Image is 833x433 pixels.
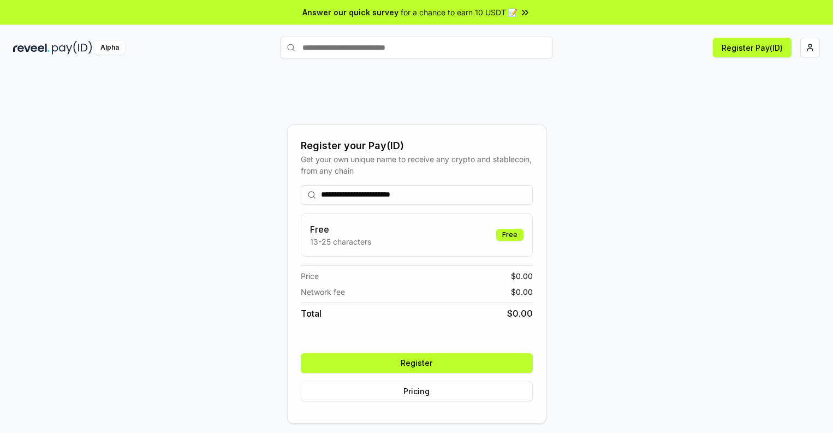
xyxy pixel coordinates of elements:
[301,307,322,320] span: Total
[401,7,517,18] span: for a chance to earn 10 USDT 📝
[511,286,533,298] span: $ 0.00
[496,229,523,241] div: Free
[511,270,533,282] span: $ 0.00
[302,7,398,18] span: Answer our quick survey
[301,382,533,401] button: Pricing
[301,270,319,282] span: Price
[13,41,50,55] img: reveel_dark
[301,286,345,298] span: Network fee
[507,307,533,320] span: $ 0.00
[310,223,371,236] h3: Free
[713,38,792,57] button: Register Pay(ID)
[310,236,371,247] p: 13-25 characters
[52,41,92,55] img: pay_id
[301,153,533,176] div: Get your own unique name to receive any crypto and stablecoin, from any chain
[94,41,125,55] div: Alpha
[301,353,533,373] button: Register
[301,138,533,153] div: Register your Pay(ID)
